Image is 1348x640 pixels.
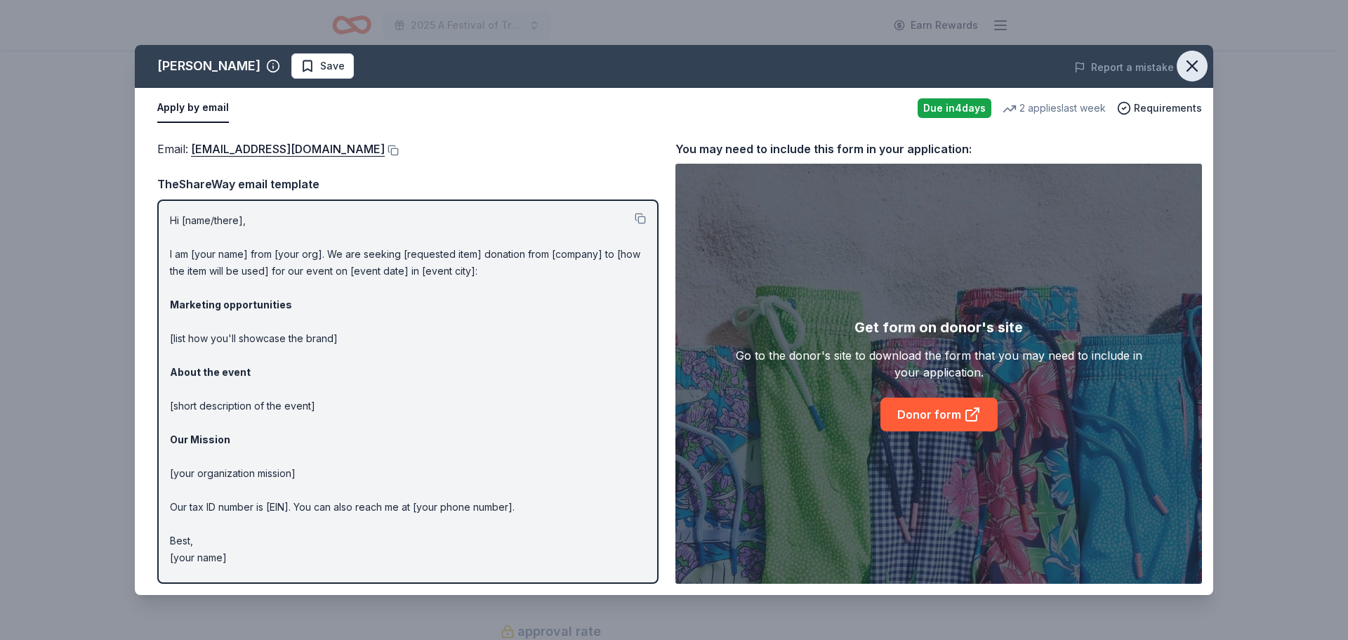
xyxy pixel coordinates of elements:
[291,53,354,79] button: Save
[170,366,251,378] strong: About the event
[675,140,1202,158] div: You may need to include this form in your application:
[918,98,991,118] div: Due in 4 days
[170,433,230,445] strong: Our Mission
[320,58,345,74] span: Save
[191,140,385,158] a: [EMAIL_ADDRESS][DOMAIN_NAME]
[170,212,646,566] p: Hi [name/there], I am [your name] from [your org]. We are seeking [requested item] donation from ...
[728,347,1149,381] div: Go to the donor's site to download the form that you may need to include in your application.
[1003,100,1106,117] div: 2 applies last week
[157,55,260,77] div: [PERSON_NAME]
[157,142,385,156] span: Email :
[1074,59,1174,76] button: Report a mistake
[880,398,998,431] a: Donor form
[1117,100,1202,117] button: Requirements
[854,316,1023,339] div: Get form on donor's site
[157,175,659,193] div: TheShareWay email template
[1134,100,1202,117] span: Requirements
[170,299,292,311] strong: Marketing opportunities
[157,93,229,123] button: Apply by email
